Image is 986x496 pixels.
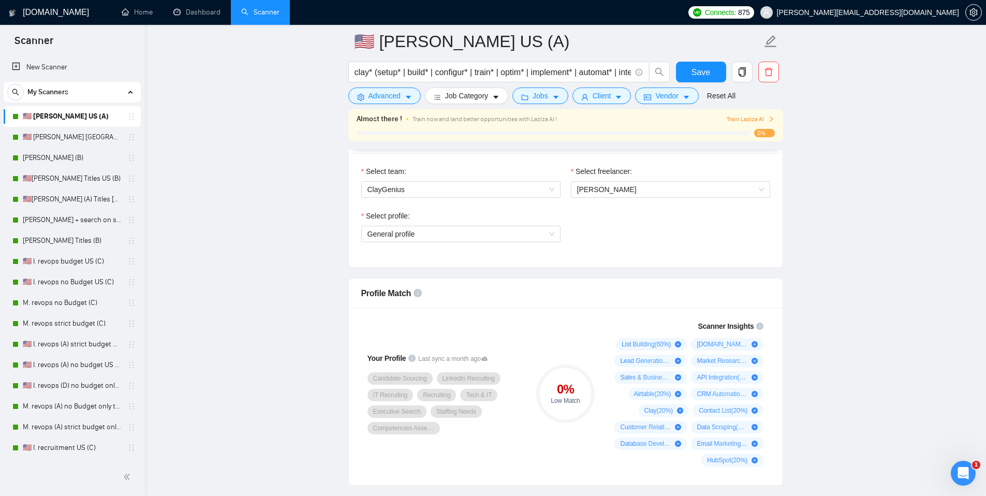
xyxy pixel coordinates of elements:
button: folderJobscaret-down [512,87,568,104]
span: Save [691,66,710,79]
span: user [763,9,770,16]
span: holder [127,299,136,307]
span: holder [127,340,136,348]
span: holder [127,133,136,141]
span: plus-circle [675,374,681,381]
button: settingAdvancedcaret-down [348,87,421,104]
span: Data Scraping ( 20 %) [697,423,747,431]
button: search [649,62,670,82]
button: idcardVendorcaret-down [635,87,698,104]
span: search [650,67,669,77]
span: Select profile: [366,210,410,222]
span: Competencies Assessment [373,424,434,432]
span: Scanner [6,33,62,55]
span: Clay ( 20 %) [644,406,673,415]
span: caret-down [552,93,560,101]
span: caret-down [683,93,690,101]
span: Airtable ( 20 %) [634,390,671,398]
span: right [768,116,774,122]
span: 0% [754,129,775,137]
span: plus-circle [677,407,683,414]
a: M. revops (A) strict budget only titles [23,417,121,437]
span: List Building ( 60 %) [622,340,671,348]
a: 🇺🇸[PERSON_NAME] (A) Titles [GEOGRAPHIC_DATA] [23,189,121,210]
button: search [7,84,24,100]
span: Sales & Business Development ( 40 %) [620,373,671,382]
label: Select team: [361,166,406,177]
span: Tech & IT [466,391,492,399]
a: 🇺🇸[PERSON_NAME] Titles US (B) [23,168,121,189]
a: 🇺🇸 I. revops no Budget US (C) [23,272,121,293]
span: holder [127,112,136,121]
span: Jobs [533,90,548,101]
span: caret-down [615,93,622,101]
button: barsJob Categorycaret-down [425,87,508,104]
span: caret-down [405,93,412,101]
a: [PERSON_NAME] (B) [23,148,121,168]
span: plus-circle [675,341,681,347]
a: searchScanner [241,8,279,17]
span: holder [127,278,136,286]
span: plus-circle [675,391,681,397]
span: Almost there ! [357,113,402,125]
span: setting [966,8,981,17]
a: 🇺🇸 I. revops (A) strict budget US only titles [23,334,121,355]
span: API Integration ( 20 %) [697,373,747,382]
span: Client [593,90,611,101]
span: holder [127,216,136,224]
span: idcard [644,93,651,101]
span: holder [127,444,136,452]
div: 0 % [536,383,595,396]
span: plus-circle [675,424,681,430]
span: plus-circle [752,457,758,463]
span: plus-circle [675,441,681,447]
span: plus-circle [752,341,758,347]
button: setting [965,4,982,21]
a: 🇺🇸 [PERSON_NAME] US (A) [23,106,121,127]
span: holder [127,154,136,162]
span: IT Recruiting [373,391,408,399]
span: bars [434,93,441,101]
span: Profile Match [361,289,411,298]
span: ClayGenius [367,182,554,197]
span: holder [127,382,136,390]
button: Train Laziza AI [727,114,774,124]
span: delete [759,67,778,77]
span: caret-down [492,93,499,101]
span: Contact List ( 20 %) [699,406,747,415]
span: Train now and land better opportunities with Laziza AI ! [413,115,557,123]
a: M. revops strict budget (C) [23,313,121,334]
label: Select freelancer: [571,166,632,177]
span: copy [732,67,752,77]
input: Search Freelance Jobs... [355,66,631,79]
button: copy [732,62,753,82]
iframe: Intercom live chat [951,461,976,486]
button: userClientcaret-down [572,87,631,104]
span: user [581,93,588,101]
span: search [8,89,23,96]
span: holder [127,402,136,411]
span: info-circle [636,69,642,76]
span: holder [127,257,136,266]
span: plus-circle [752,374,758,381]
span: Email Marketing ( 20 %) [697,440,747,448]
a: [PERSON_NAME] Titles (B) [23,230,121,251]
span: info-circle [408,355,416,362]
span: plus-circle [752,391,758,397]
div: Low Match [536,398,595,404]
span: Staffing Needs [436,407,476,416]
a: Reset All [707,90,735,101]
span: Scanner Insights [698,323,754,330]
span: plus-circle [752,424,758,430]
li: New Scanner [4,57,141,78]
span: Vendor [655,90,678,101]
span: Recruiting [423,391,450,399]
span: Market Research ( 40 %) [697,357,747,365]
span: info-circle [756,323,763,330]
span: [PERSON_NAME] [577,185,637,194]
span: plus-circle [752,358,758,364]
a: homeHome [122,8,153,17]
span: plus-circle [752,407,758,414]
span: plus-circle [752,441,758,447]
